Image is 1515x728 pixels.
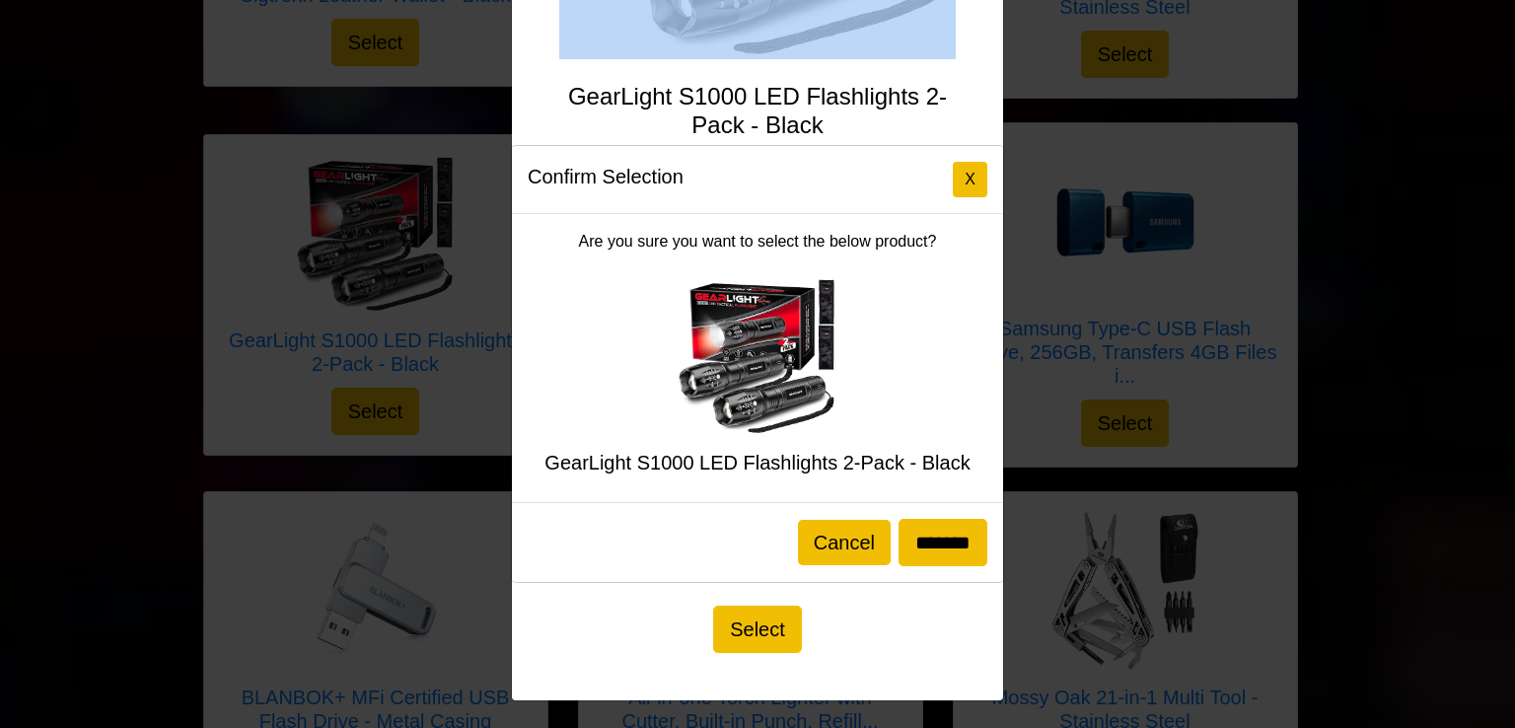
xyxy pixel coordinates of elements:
button: Close [953,162,987,197]
h5: GearLight S1000 LED Flashlights 2-Pack - Black [528,451,987,474]
div: Are you sure you want to select the below product? [512,214,1003,502]
img: GearLight S1000 LED Flashlights 2-Pack - Black [679,277,836,435]
h5: Confirm Selection [528,162,684,191]
button: Cancel [798,520,891,565]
